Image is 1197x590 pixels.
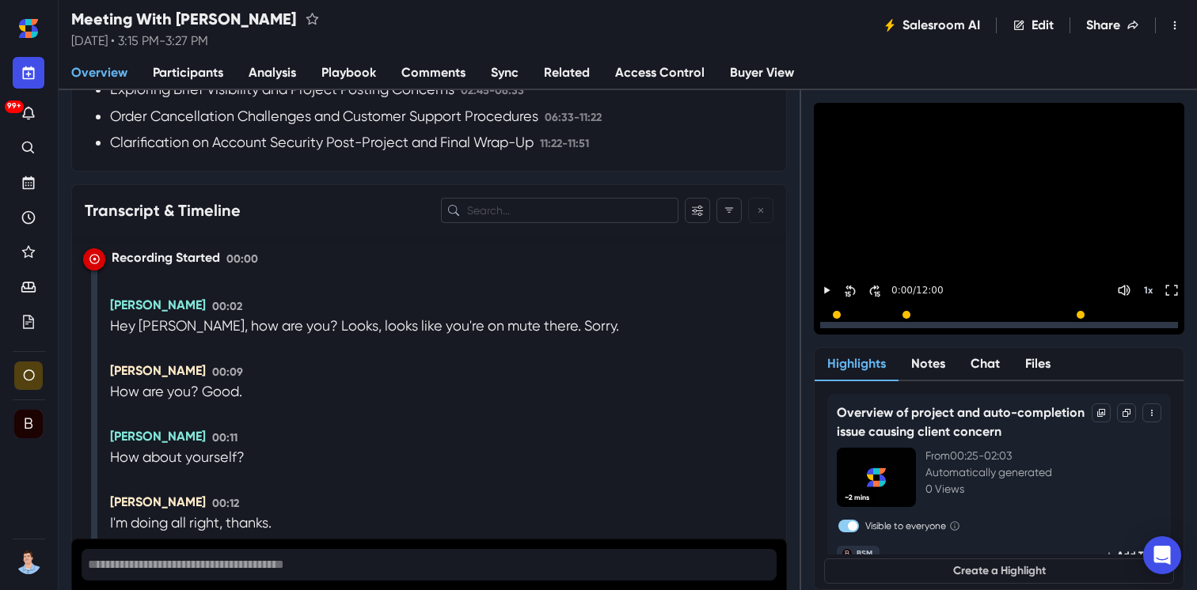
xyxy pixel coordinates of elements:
p: 0 Views [925,481,1161,497]
p: 00:02 [212,298,242,315]
p: 1 x [1144,285,1153,296]
input: Search the transcription [441,198,678,223]
button: Chat [958,348,1013,381]
p: [PERSON_NAME] [110,361,206,380]
button: Notes [899,348,958,381]
button: Play [817,281,836,300]
button: Play [920,170,1078,202]
p: [DATE] • 3:15 PM - 3:27 PM [71,32,321,51]
p: [PERSON_NAME] [110,493,206,512]
p: From 00:25 - 02:03 [925,448,1161,464]
button: Highlights [815,348,899,381]
button: Salesroom AI [871,9,993,41]
span: Buyer View [730,63,794,82]
a: Upcoming [13,168,44,199]
img: Highlight Thumbnail [837,448,916,507]
p: 0:00 / 12:00 [888,283,944,297]
span: 11:22 - 11:51 [540,137,589,150]
button: Files [1013,348,1063,381]
button: New meeting [13,57,44,89]
div: Organization [14,361,43,390]
div: 15 [845,290,851,299]
p: 00:11 [212,429,237,446]
div: BSM [14,410,43,438]
h2: Meeting With [PERSON_NAME] [71,9,296,28]
button: Toggle Menu [1159,9,1191,41]
div: Organization [23,368,35,383]
p: Hey [PERSON_NAME], how are you? [110,315,341,336]
button: Edit [1000,9,1066,41]
div: BSM [845,550,849,558]
p: [PERSON_NAME] [110,296,206,315]
button: Reset Filters [748,198,773,223]
button: Toggle Menu [1142,403,1161,422]
div: BSM [24,416,33,431]
button: favorite this meeting [302,9,321,28]
a: Favorites [13,237,44,269]
a: Sync [478,57,531,90]
p: Looks, looks like you're on mute there. [341,315,584,336]
span: Analysis [249,63,296,82]
button: Toggle FullScreen [1162,281,1181,300]
div: Open Intercom Messenger [1143,536,1181,574]
a: Comments [389,57,478,90]
p: Good. [202,380,242,402]
h3: Transcript & Timeline [85,201,241,220]
p: [PERSON_NAME] [110,427,206,446]
span: 02:45 - 06:33 [461,84,524,97]
button: Notifications [13,98,44,130]
a: Waiting Room [13,272,44,304]
span: Participants [153,63,223,82]
button: Play Highlights [920,211,1078,243]
span: ~2 mins [838,490,876,505]
button: Mute [1115,281,1134,300]
button: Filter [716,198,742,223]
p: 99+ [7,103,21,110]
label: Visible to everyone [865,519,946,533]
p: 00:09 [212,364,243,380]
span: Recording Started [112,250,220,265]
button: Add Tag [1100,546,1161,565]
p: Automatically generated [925,464,1161,481]
p: Sorry. [584,315,619,336]
p: Overview of project and auto-completion issue causing client concern [837,403,1085,441]
div: Jump to time [83,248,105,270]
button: Create a Highlight [824,558,1174,584]
p: 00:00 [226,251,258,267]
button: Skip Back 30 Seconds [841,281,860,300]
button: Change speed [1138,281,1157,300]
button: Share [1073,9,1152,41]
span: 06:33 - 11:22 [545,111,602,124]
p: 00:12 [212,495,239,512]
span: Order Cancellation Challenges and Customer Support Procedures [110,108,538,124]
a: Access Control [602,57,717,90]
a: Search [13,133,44,165]
a: Related [531,57,602,90]
span: Clarification on Account Security Post-Project and Final Wrap-Up [110,134,534,150]
a: Home [13,13,44,44]
span: Overview [71,63,127,82]
div: BSM [857,549,872,558]
span: Playbook [321,63,376,82]
div: 15 [874,290,880,299]
button: Skip Forward 30 Seconds [864,281,883,300]
p: How are you? [110,380,202,402]
p: I'm doing all right, thanks. [110,512,272,533]
a: Your Plans [13,307,44,338]
a: Recent [13,202,44,234]
button: Filter [685,198,710,223]
p: How about yourself? [110,446,245,467]
button: Copy Link [1117,403,1136,422]
button: User menu [13,546,45,577]
button: Options [1092,403,1111,422]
